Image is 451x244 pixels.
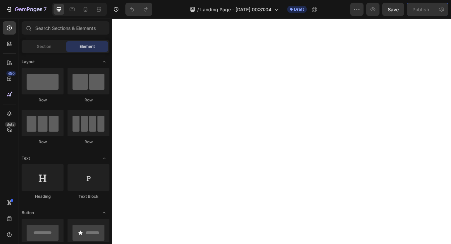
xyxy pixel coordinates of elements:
[68,193,109,199] div: Text Block
[68,97,109,103] div: Row
[68,139,109,145] div: Row
[197,6,199,13] span: /
[294,6,304,12] span: Draft
[200,6,271,13] span: Landing Page - [DATE] 00:31:04
[22,59,35,65] span: Layout
[37,44,51,50] span: Section
[5,122,16,127] div: Beta
[3,3,50,16] button: 7
[382,3,404,16] button: Save
[99,57,109,67] span: Toggle open
[22,21,109,35] input: Search Sections & Elements
[22,193,64,199] div: Heading
[44,5,47,13] p: 7
[99,153,109,164] span: Toggle open
[99,207,109,218] span: Toggle open
[407,3,435,16] button: Publish
[388,7,399,12] span: Save
[112,19,451,244] iframe: Design area
[6,71,16,76] div: 450
[125,3,152,16] div: Undo/Redo
[22,210,34,216] span: Button
[79,44,95,50] span: Element
[22,139,64,145] div: Row
[412,6,429,13] div: Publish
[22,155,30,161] span: Text
[22,97,64,103] div: Row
